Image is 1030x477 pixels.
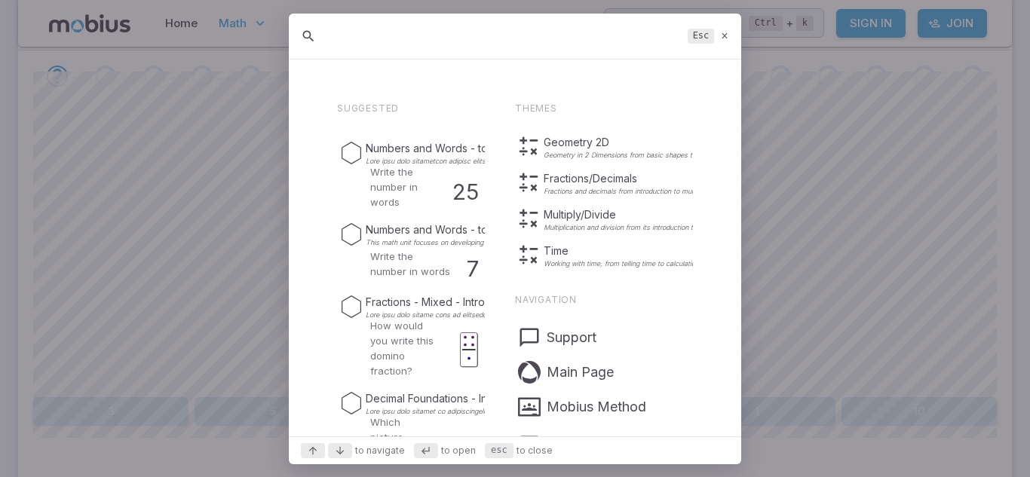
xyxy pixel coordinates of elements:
[515,103,693,114] p: Themes
[355,444,405,457] span: to navigate
[441,444,476,457] span: to open
[370,319,438,379] p: How would you write this domino fraction?
[370,249,452,280] p: Write the number in words
[547,396,646,417] p: Mobius Method
[370,165,437,210] p: Write the number in words
[544,224,743,231] p: Multiplication and division from its introduction to advanced use
[544,135,817,150] p: Geometry 2D
[467,252,479,286] h3: 7
[544,207,743,222] p: Multiply/Divide
[544,243,736,258] p: Time
[517,444,553,457] span: to close
[547,431,590,452] p: Pricing
[515,295,693,305] p: Navigation
[544,151,817,159] p: Geometry in 2 Dimensions from basic shapes to advanced work with circular geometry
[544,171,762,186] p: Fractions/Decimals
[547,327,596,348] p: Support
[547,362,614,383] p: Main Page
[544,188,762,195] p: Fractions and decimals from introduction to multiplication and division
[446,433,479,466] h3: 0.8
[485,443,513,458] kbd: esc
[544,260,736,268] p: Working with time, from telling time to calculating differences
[688,29,713,44] kbd: Esc
[370,415,431,475] p: Which picture shows this decimal?
[289,61,741,436] div: Suggestions
[337,103,485,114] p: Suggested
[452,176,479,209] h3: 25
